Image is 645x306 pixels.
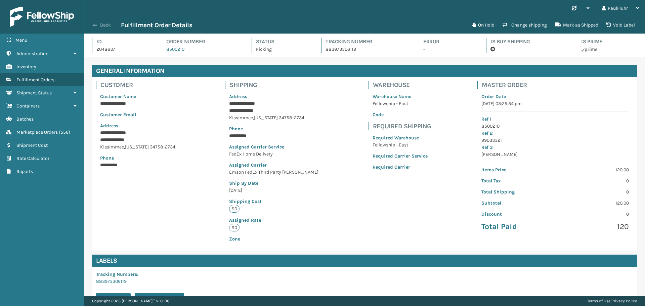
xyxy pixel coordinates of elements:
p: Order Date [481,93,629,100]
span: ( 556 ) [59,129,70,135]
p: Copyright 2023 [PERSON_NAME]™ v 1.0.188 [92,296,169,306]
button: Print Packing Slip [135,293,184,305]
span: Menu [15,37,27,43]
p: 0 [559,188,629,195]
p: [DATE] 03:25:34 pm [481,100,629,107]
p: Customer Name [100,93,175,100]
span: Reports [16,169,33,174]
h4: Required Shipping [373,122,432,130]
h4: Tracking Number [326,38,407,46]
p: Items Price [481,166,551,173]
p: Fellowship - East [373,100,428,107]
button: Mark as Shipped [551,18,602,32]
p: Assigned Carrier Service [229,143,318,150]
span: Rate Calculator [16,156,49,161]
a: 8500210 [166,46,184,52]
h3: Fulfillment Order Details [121,21,192,29]
p: - [423,46,474,53]
p: $0 [229,205,240,213]
p: Code [373,111,428,118]
p: Discount [481,211,551,218]
p: Ref 3 [481,144,629,151]
p: 120.00 [559,200,629,207]
p: Required Warehouse [373,134,428,141]
i: VOIDLABEL [606,23,611,27]
p: 0 [559,211,629,218]
h4: Id [96,38,150,46]
p: Assigned Rate [229,217,318,224]
button: Print Label [96,293,131,305]
a: Terms of Use [587,299,610,303]
span: Marketplace Orders [16,129,58,135]
span: [US_STATE] [125,144,149,150]
p: Warehouse Name [373,93,428,100]
span: Kissimmee [100,144,124,150]
span: , [253,115,254,121]
h4: Shipping [229,81,322,89]
p: Total Shipping [481,188,551,195]
span: Address [229,94,247,99]
p: Ref 2 [481,130,629,137]
span: 34758-2734 [279,115,304,121]
p: 0 [559,177,629,184]
p: Customer Email [100,111,175,118]
p: Shipping Cost [229,198,318,205]
p: 883973306119 [326,46,407,53]
p: Total Paid [481,222,551,232]
p: Assigned Carrier [229,162,318,169]
span: Kissimmee [229,115,253,121]
h4: Master Order [482,81,633,89]
a: 883973306119 [96,278,127,284]
span: , [124,144,125,150]
p: Zone [229,235,318,243]
p: Phone [229,125,318,132]
h4: Status [256,38,309,46]
button: Void Label [602,18,639,32]
span: Containers [16,103,40,109]
i: Change shipping [503,23,507,27]
span: Shipment Status [16,90,52,96]
button: Back [90,22,121,28]
span: Administration [16,51,48,56]
h4: Is Buy Shipping [490,38,565,46]
p: Required Carrier [373,164,428,171]
p: Ref 1 [481,116,629,123]
h4: Labels [92,255,637,267]
img: logo [10,7,74,27]
span: Inventory [16,64,36,70]
p: Fellowship - East [373,141,428,148]
p: FedEx Home Delivery [229,150,318,158]
p: 2048637 [96,46,150,53]
p: $0 [229,224,240,231]
p: Subtotal [481,200,551,207]
p: Phone [100,155,175,162]
p: Ship By Date [229,180,318,187]
p: Emson FedEx Third Party [PERSON_NAME] [229,169,318,176]
span: Batches [16,116,34,122]
span: Address [100,123,118,129]
i: Mark as Shipped [555,23,561,27]
p: Total Tax [481,177,551,184]
span: [US_STATE] [254,115,278,121]
div: | [587,296,637,306]
button: Change shipping [499,18,551,32]
h4: Customer [100,81,179,89]
h4: Warehouse [373,81,432,89]
p: 120.00 [559,166,629,173]
a: Privacy Policy [611,299,637,303]
i: On Hold [472,23,476,27]
h4: Is Prime [581,38,637,46]
span: 34758-2734 [150,144,175,150]
p: 8500210 [481,123,629,130]
p: 99033321 [481,137,629,144]
span: Tracking Numbers : [96,271,138,277]
h4: General Information [92,65,637,77]
h4: Order Number [166,38,240,46]
span: Shipment Cost [16,142,48,148]
button: On Hold [468,18,499,32]
p: [DATE] [229,187,318,194]
h4: Error [423,38,474,46]
span: Fulfillment Orders [16,77,54,83]
p: Picking [256,46,309,53]
p: [PERSON_NAME] [481,151,629,158]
